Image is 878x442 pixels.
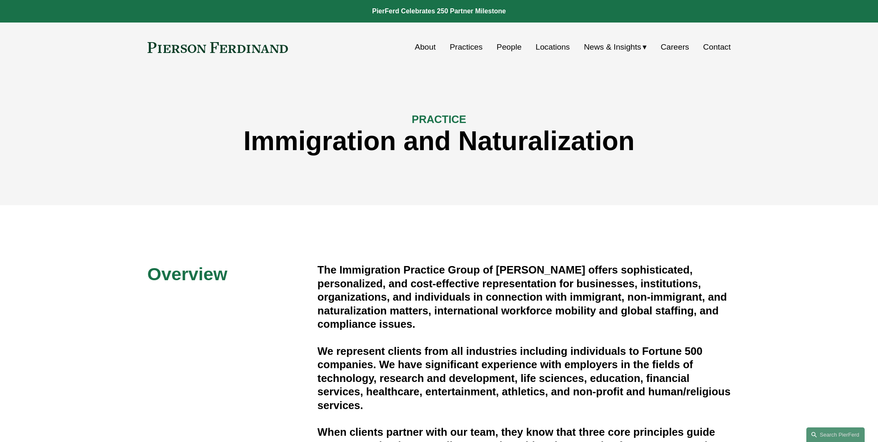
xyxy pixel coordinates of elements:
[584,40,641,55] span: News & Insights
[497,39,522,55] a: People
[806,427,865,442] a: Search this site
[660,39,689,55] a: Careers
[318,344,731,412] h4: We represent clients from all industries including individuals to Fortune 500 companies. We have ...
[584,39,647,55] a: folder dropdown
[148,126,731,156] h1: Immigration and Naturalization
[412,113,466,125] span: PRACTICE
[318,263,731,331] h4: The Immigration Practice Group of [PERSON_NAME] offers sophisticated, personalized, and cost-effe...
[415,39,435,55] a: About
[703,39,730,55] a: Contact
[535,39,570,55] a: Locations
[148,264,228,284] span: Overview
[450,39,483,55] a: Practices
